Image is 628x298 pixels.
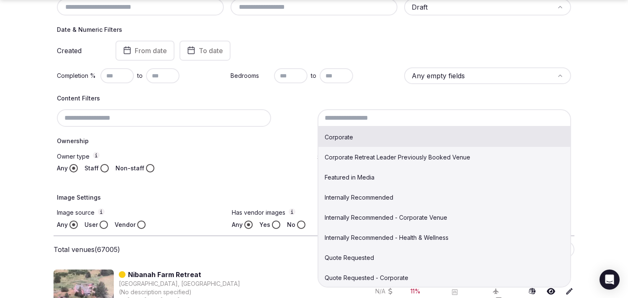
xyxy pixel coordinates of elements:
label: Any [57,221,68,229]
h4: Image Settings [57,193,571,202]
span: to [137,72,143,80]
span: Quote Requested - Corporate [325,274,409,281]
label: Staff [85,164,99,172]
label: Owner type [57,152,311,161]
a: Nibanah Farm Retreat [128,270,201,280]
button: Image source [98,208,105,215]
span: Internally Recommended [325,194,394,201]
span: to [311,72,316,80]
label: Any [232,221,243,229]
span: From date [135,46,167,55]
label: Yes [259,221,270,229]
span: Corporate Retreat Leader Previously Booked Venue [325,154,471,161]
label: Non-staff [115,164,144,172]
button: N/A [375,287,394,295]
button: [GEOGRAPHIC_DATA], [GEOGRAPHIC_DATA] [119,280,240,288]
label: Vendor [115,221,136,229]
label: Any [57,164,68,172]
div: 11 % [410,287,420,295]
span: Internally Recommended - Health & Wellness [325,234,449,241]
label: Created [57,47,104,54]
label: Has vendor images [232,208,397,217]
button: To date [179,41,231,61]
button: Owner type [93,152,100,159]
h4: Date & Numeric Filters [57,26,571,34]
h4: Content Filters [57,94,571,103]
button: 11% [410,287,420,295]
label: Bedrooms [231,72,271,80]
span: Corporate [325,134,354,141]
span: To date [199,46,223,55]
button: Has vendor images [289,208,295,215]
button: From date [115,41,174,61]
label: Completion % [57,72,97,80]
label: No [287,221,295,229]
span: Quote Requested [325,254,374,261]
span: Internally Recommended - Corporate Venue [325,214,448,221]
label: User [85,221,98,229]
div: Open Intercom Messenger [600,270,620,290]
div: (No description specified) [119,288,240,296]
h4: Ownership [57,137,571,145]
label: Image source [57,208,222,217]
span: Featured in Media [325,174,375,181]
p: Total venues (67005) [54,245,120,254]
